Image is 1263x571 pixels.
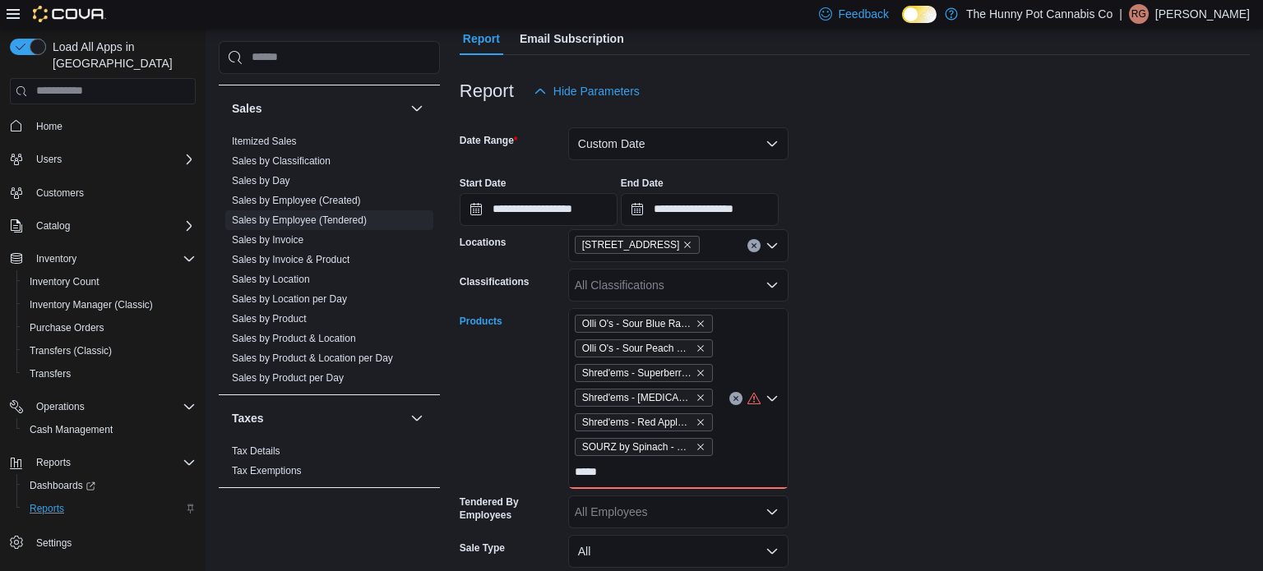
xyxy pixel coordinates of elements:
[1119,4,1122,24] p: |
[696,393,706,403] button: Remove Shred'ems - Shark Attack Party Pack Gummies - 10 x 10:0 from selection in this group
[30,116,196,136] span: Home
[23,295,160,315] a: Inventory Manager (Classic)
[16,362,202,385] button: Transfers
[575,438,713,456] span: SOURZ by Spinach - Fully Blasted Blue Raspberry Watermelon Multi-Pack Gummies - 10 x 10:0
[575,413,713,431] span: Shred'ems - Red Apple Peach Party Pack Gummies - 10 x 10:0
[3,247,202,270] button: Inventory
[46,39,196,71] span: Load All Apps in [GEOGRAPHIC_DATA]
[36,186,84,200] span: Customers
[30,453,77,472] button: Reports
[582,389,692,406] span: Shred'ems - [MEDICAL_DATA] Party Pack Gummies - 10 x 10:0
[407,99,427,118] button: Sales
[30,183,90,203] a: Customers
[30,397,91,417] button: Operations
[219,441,440,487] div: Taxes
[460,236,507,249] label: Locations
[575,236,701,254] span: 145 Silver Reign Dr
[30,275,99,288] span: Inventory Count
[30,249,83,269] button: Inventory
[232,174,290,187] span: Sales by Day
[3,451,202,474] button: Reports
[407,408,427,428] button: Taxes
[36,456,71,469] span: Reports
[696,417,706,427] button: Remove Shred'ems - Red Apple Peach Party Pack Gummies - 10 x 10:0 from selection in this group
[30,182,196,203] span: Customers
[729,392,743,405] button: Clear input
[527,75,646,108] button: Hide Parameters
[902,23,903,24] span: Dark Mode
[36,219,70,233] span: Catalog
[30,298,153,311] span: Inventory Manager (Classic)
[23,341,118,361] a: Transfers (Classic)
[23,420,196,440] span: Cash Management
[696,319,706,329] button: Remove Olli O's - Sour Blue Raspberry Soft Chews Multi-Pack - 10 x 10:0 from selection in this group
[460,275,530,288] label: Classifications
[582,340,692,357] span: Olli O's - Sour Peach Soft Chews Multi-Pack - 10 x 10:0
[766,279,779,292] button: Open list of options
[582,237,680,253] span: [STREET_ADDRESS]
[696,343,706,353] button: Remove Olli O's - Sour Peach Soft Chews Multi-Pack - 10 x 10:0 from selection in this group
[232,292,347,306] span: Sales by Location per Day
[23,295,196,315] span: Inventory Manager (Classic)
[232,274,310,285] a: Sales by Location
[232,312,307,325] span: Sales by Product
[3,530,202,554] button: Settings
[575,364,713,382] span: Shred'ems - Superberry Lemonade Party Pack Gummies - 10 x 10:0
[232,410,264,426] h3: Taxes
[575,339,713,357] span: Olli O's - Sour Peach Soft Chews Multi-Pack - 10 x 10:0
[232,333,356,344] a: Sales by Product & Location
[232,154,331,168] span: Sales by Classification
[232,175,290,186] a: Sales by Day
[460,177,507,190] label: Start Date
[232,100,404,117] button: Sales
[30,150,68,169] button: Users
[232,214,367,226] a: Sales by Employee (Tendered)
[36,120,62,133] span: Home
[3,395,202,418] button: Operations
[23,272,196,292] span: Inventory Count
[36,400,85,413] span: Operations
[30,321,104,334] span: Purchase Orders
[36,536,72,550] span: Settings
[30,502,64,515] span: Reports
[1131,4,1146,24] span: RG
[582,365,692,381] span: Shred'ems - Superberry Lemonade Party Pack Gummies - 10 x 10:0
[568,535,789,568] button: All
[232,444,280,458] span: Tax Details
[232,234,303,246] a: Sales by Invoice
[3,114,202,138] button: Home
[621,193,779,226] input: Press the down key to open a popover containing a calendar.
[23,476,102,495] a: Dashboards
[30,532,196,552] span: Settings
[582,315,692,332] span: Olli O's - Sour Blue Raspberry Soft Chews Multi-Pack - 10 x 10:0
[30,216,196,236] span: Catalog
[232,195,361,206] a: Sales by Employee (Created)
[36,153,62,166] span: Users
[30,216,76,236] button: Catalog
[902,6,937,23] input: Dark Mode
[232,410,404,426] button: Taxes
[582,439,692,455] span: SOURZ by Spinach - Fully Blasted Blue Raspberry Watermelon Multi-Pack Gummies - 10 x 10:0
[16,270,202,293] button: Inventory Count
[232,233,303,246] span: Sales by Invoice
[3,214,202,237] button: Catalog
[23,272,106,292] a: Inventory Count
[1155,4,1250,24] p: [PERSON_NAME]
[232,371,344,385] span: Sales by Product per Day
[839,6,889,22] span: Feedback
[16,339,202,362] button: Transfers (Classic)
[23,318,196,338] span: Purchase Orders
[575,315,713,333] span: Olli O's - Sour Blue Raspberry Soft Chews Multi-Pack - 10 x 10:0
[16,293,202,316] button: Inventory Manager (Classic)
[232,253,349,266] span: Sales by Invoice & Product
[766,392,779,405] button: Open list of options
[3,181,202,205] button: Customers
[460,315,502,328] label: Products
[30,367,71,380] span: Transfers
[232,313,307,325] a: Sales by Product
[232,254,349,265] a: Sales by Invoice & Product
[582,414,692,431] span: Shred'ems - Red Apple Peach Party Pack Gummies - 10 x 10:0
[621,177,664,190] label: End Date
[232,136,297,147] a: Itemized Sales
[966,4,1113,24] p: The Hunny Pot Cannabis Co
